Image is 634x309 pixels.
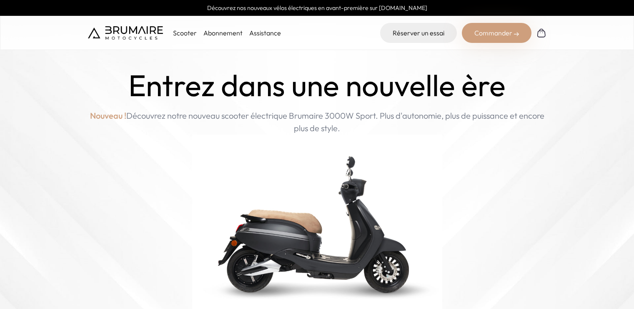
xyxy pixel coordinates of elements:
img: Brumaire Motocycles [88,26,163,40]
a: Assistance [249,29,281,37]
p: Découvrez notre nouveau scooter électrique Brumaire 3000W Sport. Plus d'autonomie, plus de puissa... [88,110,546,135]
img: right-arrow-2.png [514,32,519,37]
p: Scooter [173,28,197,38]
img: Panier [536,28,546,38]
div: Commander [462,23,531,43]
a: Réserver un essai [380,23,457,43]
h1: Entrez dans une nouvelle ère [128,68,506,103]
span: Nouveau ! [90,110,126,122]
a: Abonnement [203,29,243,37]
